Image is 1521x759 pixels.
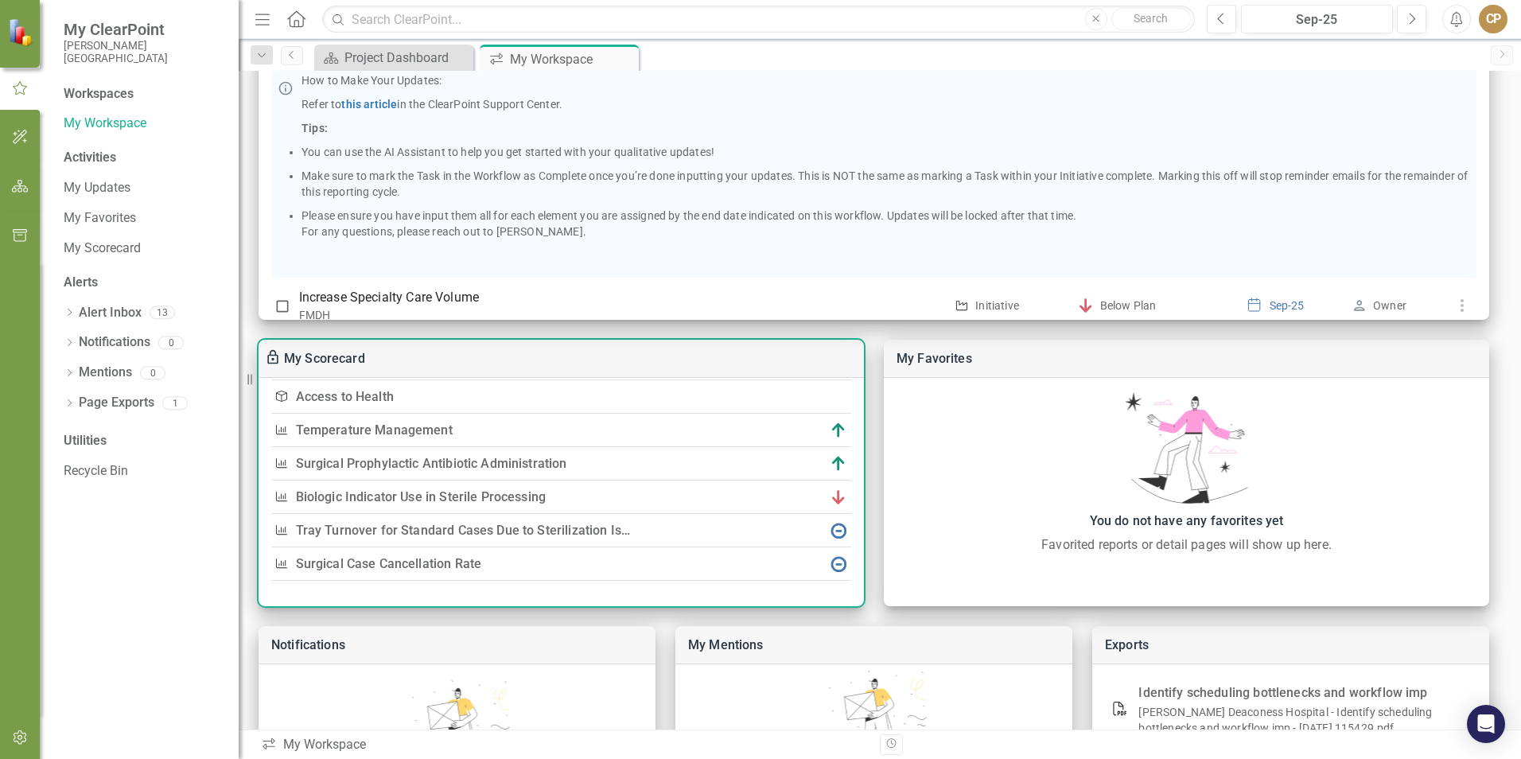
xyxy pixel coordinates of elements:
[64,85,134,103] div: Workspaces
[8,18,36,46] img: ClearPoint Strategy
[296,489,547,504] a: Biologic Indicator Use in Sterile Processing
[892,510,1481,532] div: You do not have any favorites yet
[79,394,154,412] a: Page Exports
[64,462,223,481] a: Recycle Bin
[1270,298,1305,313] div: Sep-25
[1467,705,1505,743] div: Open Intercom Messenger
[688,637,764,652] a: My Mentions
[296,422,453,438] a: Temperature Management
[301,225,586,238] span: For any questions, please reach out to [PERSON_NAME].
[284,351,365,366] a: My Scorecard
[299,288,945,307] p: Increase Specialty Care Volume
[510,49,635,69] div: My Workspace
[150,306,175,320] div: 13
[1247,10,1387,29] div: Sep-25
[296,456,567,471] a: Surgical Prophylactic Antibiotic Administration
[296,523,649,538] a: Tray Turnover for Standard Cases Due to Sterilization Issues
[271,637,345,652] a: Notifications
[1111,8,1191,30] button: Search
[301,146,714,158] span: You can use the AI Assistant to help you get started with your qualitative updates!
[1100,298,1157,313] div: Below Plan
[975,298,1019,313] div: Initiative
[897,351,972,366] a: My Favorites
[301,122,328,134] span: Tips:
[301,74,442,87] span: How to Make Your Updates:
[64,149,223,167] div: Activities
[1105,637,1149,652] a: Exports
[64,239,223,258] a: My Scorecard
[299,307,945,323] div: FMDH
[1373,298,1406,313] div: Owner
[318,48,469,68] a: Project Dashboard
[301,98,341,111] span: Refer to
[301,169,1468,198] span: Make sure to mark the Task in the Workflow as Complete once you’re done inputting your updates. T...
[64,39,223,65] small: [PERSON_NAME][GEOGRAPHIC_DATA]
[158,336,184,349] div: 0
[261,736,868,754] div: My Workspace
[162,396,188,410] div: 1
[265,349,284,368] div: To enable drag & drop and resizing, please duplicate this workspace from “Manage Workspaces”
[892,535,1481,555] div: Favorited reports or detail pages will show up here.
[140,366,165,379] div: 0
[296,556,482,571] a: Surgical Case Cancellation Rate
[64,274,223,292] div: Alerts
[341,98,397,111] a: this article
[64,432,223,450] div: Utilities
[1138,682,1464,704] div: Identify scheduling bottlenecks and workflow imp
[1134,12,1168,25] span: Search
[64,20,223,39] span: My ClearPoint
[296,389,394,404] a: Access to Health
[344,48,469,68] div: Project Dashboard
[322,6,1195,33] input: Search ClearPoint...
[1241,5,1393,33] button: Sep-25
[1479,5,1507,33] button: CP
[79,333,150,352] a: Notifications
[397,98,562,111] span: in the ClearPoint Support Center.
[79,364,132,382] a: Mentions
[64,179,223,197] a: My Updates
[64,115,223,133] a: My Workspace
[64,209,223,228] a: My Favorites
[79,304,142,322] a: Alert Inbox
[1138,706,1432,734] a: [PERSON_NAME] Deaconess Hospital - Identify scheduling bottlenecks and workflow imp - [DATE] 1154...
[301,209,1079,222] span: Please ensure you have input them all for each element you are assigned by the end date indicated...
